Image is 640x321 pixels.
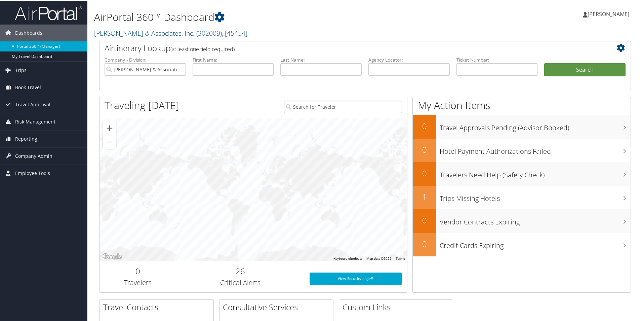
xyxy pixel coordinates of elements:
img: airportal-logo.png [15,4,82,20]
span: Risk Management [15,113,55,130]
h2: 0 [413,238,436,249]
a: 1Trips Missing Hotels [413,185,631,209]
a: Open this area in Google Maps (opens a new window) [101,252,123,260]
span: Book Travel [15,78,41,95]
button: Zoom out [103,135,116,148]
h3: Trips Missing Hotels [440,190,631,203]
a: [PERSON_NAME] [583,3,636,24]
span: Company Admin [15,147,52,164]
a: 0Travel Approvals Pending (Advisor Booked) [413,114,631,138]
a: 0Hotel Payment Authorizations Failed [413,138,631,162]
h3: Hotel Payment Authorizations Failed [440,143,631,155]
label: First Name: [193,56,274,63]
h2: 0 [105,265,171,276]
h2: Consultative Services [223,301,333,312]
h2: Airtinerary Lookup [105,42,581,53]
h1: Traveling [DATE] [105,98,179,112]
span: Travel Approval [15,96,50,112]
h3: Critical Alerts [182,277,299,287]
span: Dashboards [15,24,42,41]
h1: AirPortal 360™ Dashboard [94,9,455,24]
a: 0Vendor Contracts Expiring [413,209,631,232]
span: ( 302009 ) [196,28,222,37]
h2: 0 [413,167,436,178]
a: 0Credit Cards Expiring [413,232,631,256]
h2: 0 [413,143,436,155]
h3: Travelers [105,277,171,287]
h3: Vendor Contracts Expiring [440,213,631,226]
h2: 26 [182,265,299,276]
h2: Travel Contacts [103,301,213,312]
span: [PERSON_NAME] [588,10,629,17]
h2: 0 [413,120,436,131]
label: Last Name: [280,56,362,63]
img: Google [101,252,123,260]
button: Keyboard shortcuts [333,256,362,260]
button: Zoom in [103,121,116,134]
span: Map data ©2025 [366,256,392,260]
span: Reporting [15,130,37,147]
a: 0Travelers Need Help (Safety Check) [413,162,631,185]
span: Employee Tools [15,164,50,181]
a: View SecurityLogic® [310,272,402,284]
h3: Credit Cards Expiring [440,237,631,250]
span: Trips [15,61,27,78]
label: Ticket Number: [456,56,538,63]
h3: Travel Approvals Pending (Advisor Booked) [440,119,631,132]
a: [PERSON_NAME] & Associates, Inc. [94,28,247,37]
input: Search for Traveler [284,100,402,112]
h2: 1 [413,190,436,202]
h1: My Action Items [413,98,631,112]
a: Terms (opens in new tab) [396,256,405,260]
label: Agency Locator: [368,56,450,63]
h2: Custom Links [343,301,453,312]
span: , [ 45454 ] [222,28,247,37]
span: (at least one field required) [170,45,235,52]
button: Search [544,63,626,76]
h2: 0 [413,214,436,225]
h3: Travelers Need Help (Safety Check) [440,166,631,179]
label: Company - Division: [105,56,186,63]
